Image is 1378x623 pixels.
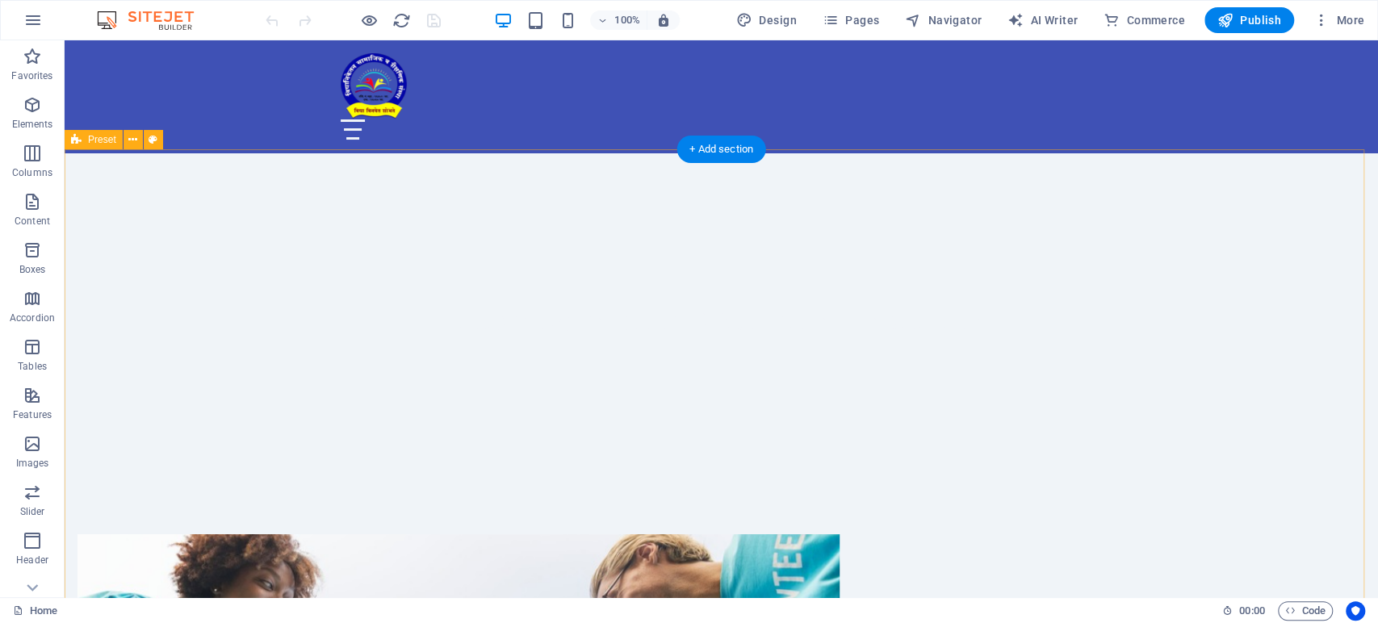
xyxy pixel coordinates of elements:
[10,311,55,324] p: Accordion
[392,10,411,30] button: reload
[1007,12,1078,28] span: AI Writer
[898,7,988,33] button: Navigator
[1278,601,1333,621] button: Code
[816,7,886,33] button: Pages
[676,136,766,163] div: + Add section
[730,7,803,33] div: Design (Ctrl+Alt+Y)
[1250,604,1253,617] span: :
[1313,12,1364,28] span: More
[823,12,879,28] span: Pages
[15,215,50,228] p: Content
[1285,601,1326,621] span: Code
[392,11,411,30] i: Reload page
[656,13,671,27] i: On resize automatically adjust zoom level to fit chosen device.
[18,360,47,373] p: Tables
[1346,601,1365,621] button: Usercentrics
[736,12,797,28] span: Design
[1239,601,1264,621] span: 00 00
[590,10,647,30] button: 100%
[1222,601,1265,621] h6: Session time
[13,601,57,621] a: Click to cancel selection. Double-click to open Pages
[1307,7,1371,33] button: More
[13,408,52,421] p: Features
[19,263,46,276] p: Boxes
[905,12,982,28] span: Navigator
[93,10,214,30] img: Editor Logo
[88,135,116,144] span: Preset
[12,118,53,131] p: Elements
[614,10,640,30] h6: 100%
[11,69,52,82] p: Favorites
[16,554,48,567] p: Header
[20,505,45,518] p: Slider
[1217,12,1281,28] span: Publish
[359,10,379,30] button: Click here to leave preview mode and continue editing
[1001,7,1084,33] button: AI Writer
[730,7,803,33] button: Design
[1204,7,1294,33] button: Publish
[1097,7,1192,33] button: Commerce
[16,457,49,470] p: Images
[1104,12,1185,28] span: Commerce
[12,166,52,179] p: Columns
